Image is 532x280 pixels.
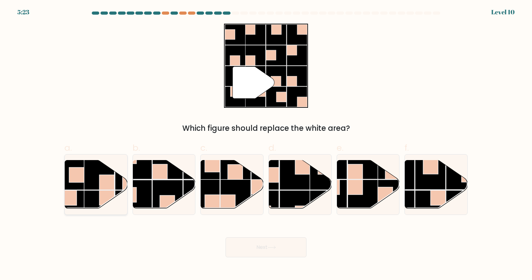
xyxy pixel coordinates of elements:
[337,142,343,154] span: e.
[233,67,274,99] g: "
[226,237,306,257] button: Next
[268,142,276,154] span: d.
[64,142,72,154] span: a.
[491,7,515,17] div: Level 10
[133,142,140,154] span: b.
[404,142,409,154] span: f.
[17,7,29,17] div: 5:23
[68,123,464,134] div: Which figure should replace the white area?
[200,142,207,154] span: c.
